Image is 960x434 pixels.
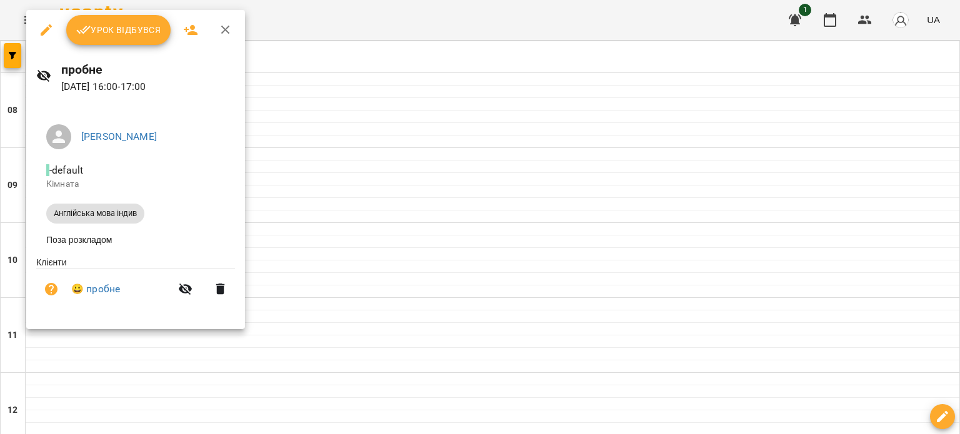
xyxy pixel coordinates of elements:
[36,256,235,314] ul: Клієнти
[46,208,144,219] span: Англійська мова індив
[61,60,236,79] h6: пробне
[36,229,235,251] li: Поза розкладом
[76,22,161,37] span: Урок відбувся
[36,274,66,304] button: Візит ще не сплачено. Додати оплату?
[46,164,86,176] span: - default
[81,131,157,142] a: [PERSON_NAME]
[66,15,171,45] button: Урок відбувся
[71,282,120,297] a: 😀 пробне
[46,178,225,190] p: Кімната
[61,79,236,94] p: [DATE] 16:00 - 17:00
